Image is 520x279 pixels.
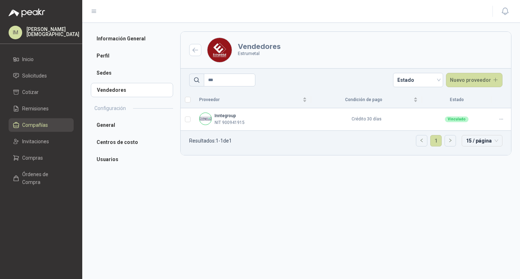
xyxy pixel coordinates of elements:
[9,168,74,189] a: Órdenes de Compra
[445,135,456,146] li: Página siguiente
[9,102,74,115] a: Remisiones
[311,108,422,131] td: Crédito 30 días
[91,118,173,132] a: General
[462,135,502,146] div: tamaño de página
[22,105,49,113] span: Remisiones
[91,83,173,97] a: Vendedores
[22,138,49,145] span: Invitaciones
[22,170,67,186] span: Órdenes de Compra
[431,135,441,146] a: 1
[91,135,173,149] a: Centros de costo
[311,91,422,108] th: Condición de pago
[9,69,74,83] a: Solicitudes
[397,75,439,85] span: Estado
[9,9,45,17] img: Logo peakr
[445,116,469,122] div: Vinculado
[22,72,47,80] span: Solicitudes
[22,88,39,96] span: Cotizar
[91,66,173,80] a: Sedes
[9,85,74,99] a: Cotizar
[189,138,232,143] p: Resultados: 1 - 1 de 1
[22,121,48,129] span: Compañías
[416,135,427,146] button: left
[9,135,74,148] a: Invitaciones
[26,27,79,37] p: [PERSON_NAME] [DEMOGRAPHIC_DATA]
[91,152,173,166] a: Usuarios
[9,151,74,165] a: Compras
[91,31,173,46] a: Información General
[416,135,427,146] li: Página anterior
[422,91,491,108] th: Estado
[9,26,22,39] div: IM
[466,135,498,146] span: 15 / página
[9,118,74,132] a: Compañías
[94,104,126,112] h2: Configuración
[207,38,232,62] img: Company Logo
[448,138,452,143] span: right
[22,55,34,63] span: Inicio
[238,43,281,50] h3: Vendedores
[200,113,211,125] img: Company Logo
[430,135,442,146] li: 1
[91,49,173,63] a: Perfil
[199,96,301,103] span: Proveedor
[238,50,281,57] p: Estrumetal
[420,138,424,143] span: left
[445,135,456,146] button: right
[195,91,311,108] th: Proveedor
[9,53,74,66] a: Inicio
[215,119,245,126] p: NIT 900941915
[315,96,412,103] span: Condición de pago
[215,113,236,118] b: Inntegroup
[22,154,43,162] span: Compras
[446,73,503,87] button: Nuevo proveedor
